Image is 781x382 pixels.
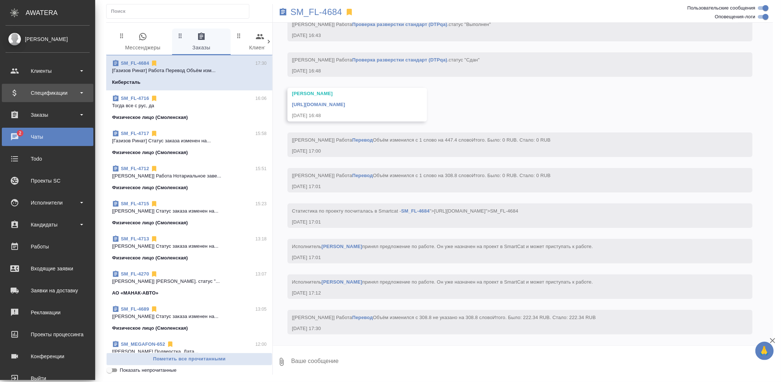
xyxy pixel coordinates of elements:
div: [DATE] 16:48 [292,112,401,119]
div: [PERSON_NAME] [5,35,90,43]
svg: Отписаться [150,200,158,207]
div: SM_FL-471313:18[[PERSON_NAME]] Статус заказа изменен на...Физическое лицо (Смоленская) [106,231,272,266]
div: Исполнители [5,197,90,208]
a: SM_FL-4716 [121,95,149,101]
div: [DATE] 17:01 [292,218,727,226]
a: Рекламации [2,303,93,322]
a: SM_FL-4717 [121,131,149,136]
div: Рекламации [5,307,90,318]
p: Физическое лицо (Смоленская) [112,254,188,262]
span: Показать непрочитанные [120,367,176,374]
span: [[PERSON_NAME]] Работа . [292,57,480,63]
p: [[PERSON_NAME]] [PERSON_NAME]. статус "... [112,278,267,285]
div: Кандидаты [5,219,90,230]
div: Заявки на доставку [5,285,90,296]
p: 15:58 [256,130,267,137]
button: 🙏 [755,342,774,360]
p: [[PERSON_NAME]] Статус заказа изменен на... [112,207,267,215]
div: [PERSON_NAME] [292,90,401,97]
span: [[PERSON_NAME]] Работа Объём изменился с 1 слово на 447.4 слово [292,137,551,143]
a: SM_FL-4684 [121,60,149,66]
p: [[PERSON_NAME]] Статус заказа изменен на... [112,313,267,320]
span: Пометить все прочитанными [110,355,268,363]
span: Итого. Было: 222.34 RUB. Стало: 222.34 RUB [492,315,596,320]
span: 🙏 [758,343,771,359]
a: Проверка разверстки стандарт (DTPqa) [352,22,447,27]
p: [Газизов Ринат] Статус заказа изменен на... [112,137,267,145]
a: Входящие заявки [2,259,93,278]
a: Перевод [352,315,373,320]
p: Физическое лицо (Смоленская) [112,219,188,226]
div: [DATE] 16:43 [292,32,727,39]
svg: Отписаться [150,130,158,137]
a: Перевод [352,173,373,178]
div: Todo [5,153,90,164]
span: Клиенты [235,32,285,52]
div: SM_FL-468417:30[Газизов Ринат] Работа Перевод Объём изм...Киберсталь [106,55,272,90]
span: Итого. Было: 0 RUB. Стало: 0 RUB [472,173,551,178]
p: 13:07 [256,270,267,278]
p: 13:05 [256,306,267,313]
p: Киберсталь [112,79,141,86]
a: Заявки на доставку [2,281,93,300]
p: Физическое лицо (Смоленская) [112,114,188,121]
span: [[PERSON_NAME]] Работа Объём изменился с 308.8 не указано на 308.8 слово [292,315,596,320]
a: Перевод [352,137,373,143]
a: Конференции [2,347,93,366]
a: SM_FL-4684 [290,8,342,16]
div: Спецификации [5,87,90,98]
a: SM_MEGAFON-652 [121,341,165,347]
a: Проекты SC [2,172,93,190]
a: SM_FL-4684 [401,208,430,214]
span: Cтатистика по проекту посчиталась в Smartcat - ">[URL][DOMAIN_NAME]">SM_FL-4684 [292,208,518,214]
div: SM_FL-468913:05[[PERSON_NAME]] Статус заказа изменен на...Физическое лицо (Смоленская) [106,301,272,336]
p: 15:23 [256,200,267,207]
div: [DATE] 17:01 [292,254,727,261]
div: AWATERA [26,5,95,20]
p: Физическое лицо (Смоленская) [112,149,188,156]
a: SM_FL-4715 [121,201,149,206]
a: Проекты процессинга [2,325,93,344]
span: [[PERSON_NAME]] Работа . [292,22,491,27]
a: SM_FL-4712 [121,166,149,171]
p: [[PERSON_NAME] Подверстка. Дата... [112,348,267,355]
p: [[PERSON_NAME]] Работа Нотариальное заве... [112,172,267,180]
svg: Отписаться [150,306,158,313]
div: Входящие заявки [5,263,90,274]
p: 16:06 [256,95,267,102]
a: 2Чаты [2,128,93,146]
p: 12:00 [256,341,267,348]
span: Исполнитель принял предложение по работе . Он уже назначен на проект в SmartCat и может приступат... [292,244,593,249]
span: 2 [14,130,26,137]
p: 17:30 [256,60,267,67]
div: [DATE] 17:00 [292,147,727,155]
p: Физическое лицо (Смоленская) [112,325,188,332]
span: Заказы [176,32,226,52]
div: Конференции [5,351,90,362]
a: [PERSON_NAME] [321,279,362,285]
div: SM_MEGAFON-65212:00[[PERSON_NAME] Подверстка. Дата...МегаФон ПАО / Megafon [106,336,272,371]
p: 13:18 [256,235,267,243]
div: SM_FL-427013:07[[PERSON_NAME]] [PERSON_NAME]. статус "...АО «МАНАК-АВТО» [106,266,272,301]
span: [[PERSON_NAME]] Работа Объём изменился с 1 слово на 308.8 слово [292,173,551,178]
div: SM_FL-471616:06Тогда все с рус, даФизическое лицо (Смоленская) [106,90,272,126]
p: Тогда все с рус, да [112,102,267,109]
div: Клиенты [5,65,90,76]
span: Исполнитель принял предложение по работе . Он уже назначен на проект в SmartCat и может приступат... [292,279,593,285]
div: SM_FL-471215:51[[PERSON_NAME]] Работа Нотариальное заве...Физическое лицо (Смоленская) [106,161,272,196]
input: Поиск [111,6,249,16]
span: Пользовательские сообщения [687,4,755,12]
a: SM_FL-4713 [121,236,149,241]
p: Физическое лицо (Смоленская) [112,184,188,191]
svg: Зажми и перетащи, чтобы поменять порядок вкладок [235,32,242,39]
span: Мессенджеры [118,32,168,52]
svg: Отписаться [150,235,158,243]
p: [[PERSON_NAME]] Статус заказа изменен на... [112,243,267,250]
a: Работы [2,237,93,256]
p: АО «МАНАК-АВТО» [112,289,159,297]
a: [URL][DOMAIN_NAME] [292,102,345,107]
a: [PERSON_NAME] [321,244,362,249]
span: Итого. Было: 0 RUB. Стало: 0 RUB [472,137,551,143]
span: Оповещения-логи [715,13,755,20]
